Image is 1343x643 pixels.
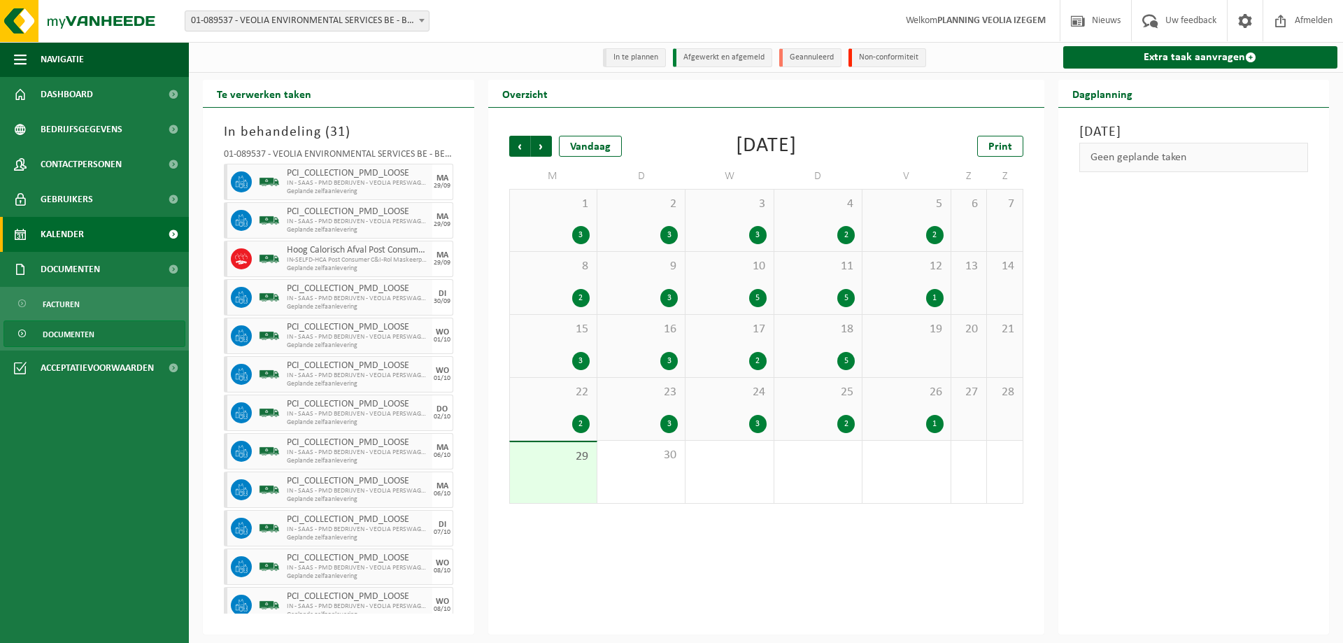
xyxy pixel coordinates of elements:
span: 15 [517,322,590,337]
div: 07/10 [434,529,450,536]
div: WO [436,367,449,375]
span: 7 [994,197,1015,212]
span: Geplande zelfaanlevering [287,534,429,542]
div: 01-089537 - VEOLIA ENVIRONMENTAL SERVICES BE - BEERSE [224,150,453,164]
div: 3 [572,226,590,244]
h2: Dagplanning [1058,80,1146,107]
span: Geplande zelfaanlevering [287,418,429,427]
div: MA [436,213,448,221]
span: 3 [692,197,766,212]
span: 11 [781,259,855,274]
span: 01-089537 - VEOLIA ENVIRONMENTAL SERVICES BE - BEERSE [185,11,429,31]
span: PCI_COLLECTION_PMD_LOOSE [287,514,429,525]
div: 08/10 [434,567,450,574]
div: 5 [749,289,767,307]
div: 06/10 [434,452,450,459]
span: IN - SAAS - PMD BEDRIJVEN - VEOLIA PERSWAGEN [287,525,429,534]
span: 4 [781,197,855,212]
span: 13 [958,259,979,274]
span: 9 [604,259,678,274]
span: Bedrijfsgegevens [41,112,122,147]
h3: In behandeling ( ) [224,122,453,143]
span: 14 [994,259,1015,274]
span: IN - SAAS - PMD BEDRIJVEN - VEOLIA PERSWAGEN [287,333,429,341]
span: 6 [958,197,979,212]
span: Gebruikers [41,182,93,217]
img: BL-SO-LV [259,364,280,385]
span: Geplande zelfaanlevering [287,572,429,581]
td: W [685,164,774,189]
span: 27 [958,385,979,400]
span: IN - SAAS - PMD BEDRIJVEN - VEOLIA PERSWAGEN [287,602,429,611]
span: Geplande zelfaanlevering [287,264,429,273]
div: DI [439,521,446,529]
span: 22 [517,385,590,400]
div: WO [436,559,449,567]
span: IN - SAAS - PMD BEDRIJVEN - VEOLIA PERSWAGEN [287,564,429,572]
span: PCI_COLLECTION_PMD_LOOSE [287,283,429,295]
div: 3 [660,289,678,307]
td: Z [987,164,1023,189]
span: PCI_COLLECTION_PMD_LOOSE [287,360,429,372]
div: 29/09 [434,221,450,228]
span: 24 [692,385,766,400]
img: BL-SO-LV [259,402,280,423]
span: IN - SAAS - PMD BEDRIJVEN - VEOLIA PERSWAGEN [287,487,429,495]
span: PCI_COLLECTION_PMD_LOOSE [287,168,429,179]
div: MA [436,444,448,452]
span: IN - SAAS - PMD BEDRIJVEN - VEOLIA PERSWAGEN [287,410,429,418]
a: Facturen [3,290,185,317]
span: Contactpersonen [41,147,122,182]
div: MA [436,251,448,260]
span: PCI_COLLECTION_PMD_LOOSE [287,322,429,333]
span: Geplande zelfaanlevering [287,226,429,234]
img: BL-SO-LV [259,479,280,500]
span: Vorige [509,136,530,157]
span: Print [988,141,1012,153]
span: Volgende [531,136,552,157]
div: Vandaag [559,136,622,157]
img: BL-SO-LV [259,518,280,539]
td: D [774,164,862,189]
a: Print [977,136,1023,157]
img: BL-SO-LV [259,595,280,616]
span: 26 [869,385,943,400]
span: IN - SAAS - PMD BEDRIJVEN - VEOLIA PERSWAGEN [287,372,429,380]
td: D [597,164,685,189]
div: WO [436,328,449,337]
span: Geplande zelfaanlevering [287,303,429,311]
div: Geen geplande taken [1079,143,1309,172]
div: 3 [749,226,767,244]
div: 2 [837,226,855,244]
span: Geplande zelfaanlevering [287,380,429,388]
span: Dashboard [41,77,93,112]
span: 01-089537 - VEOLIA ENVIRONMENTAL SERVICES BE - BEERSE [185,10,429,31]
span: Geplande zelfaanlevering [287,495,429,504]
span: 17 [692,322,766,337]
span: Kalender [41,217,84,252]
span: 8 [517,259,590,274]
span: Geplande zelfaanlevering [287,188,429,196]
span: IN - SAAS - PMD BEDRIJVEN - VEOLIA PERSWAGEN [287,218,429,226]
div: [DATE] [736,136,797,157]
a: Documenten [3,320,185,347]
span: 2 [604,197,678,212]
span: 12 [869,259,943,274]
div: 2 [749,352,767,370]
span: 21 [994,322,1015,337]
span: Hoog Calorisch Afval Post Consumer C&I (CR) [287,245,429,256]
div: 01/10 [434,337,450,344]
div: 2 [926,226,944,244]
div: 3 [749,415,767,433]
div: 02/10 [434,414,450,421]
td: M [509,164,597,189]
span: PCI_COLLECTION_PMD_LOOSE [287,591,429,602]
div: 2 [572,415,590,433]
strong: PLANNING VEOLIA IZEGEM [937,15,1046,26]
img: BL-SO-LV [259,171,280,192]
h3: [DATE] [1079,122,1309,143]
div: 06/10 [434,490,450,497]
span: Geplande zelfaanlevering [287,457,429,465]
div: 01/10 [434,375,450,382]
li: Afgewerkt en afgemeld [673,48,772,67]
